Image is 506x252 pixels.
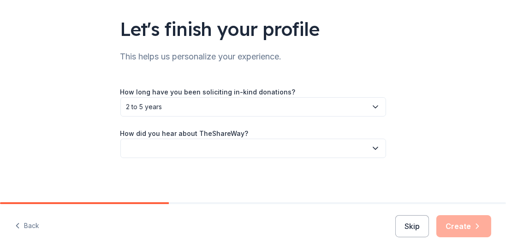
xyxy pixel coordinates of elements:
[120,129,249,138] label: How did you hear about TheShareWay?
[120,16,386,42] div: Let's finish your profile
[126,101,367,112] span: 2 to 5 years
[395,215,429,237] button: Skip
[15,217,39,236] button: Back
[120,97,386,117] button: 2 to 5 years
[120,88,296,97] label: How long have you been soliciting in-kind donations?
[120,49,386,64] div: This helps us personalize your experience.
